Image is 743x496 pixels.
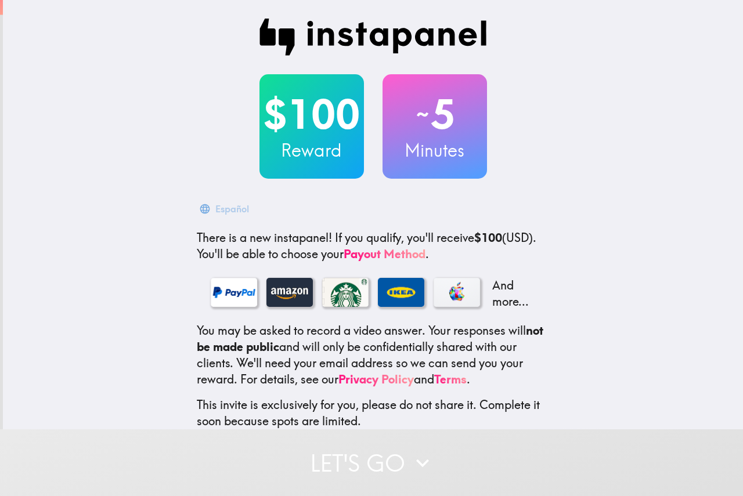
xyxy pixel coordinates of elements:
b: not be made public [197,323,543,354]
span: There is a new instapanel! [197,230,332,245]
p: You may be asked to record a video answer. Your responses will and will only be confidentially sh... [197,323,550,388]
button: Español [197,197,254,220]
b: $100 [474,230,502,245]
div: Español [215,201,249,217]
img: Instapanel [259,19,487,56]
a: Terms [434,372,467,386]
h3: Reward [259,138,364,162]
h2: 5 [383,90,487,138]
h3: Minutes [383,138,487,162]
p: And more... [489,277,536,310]
span: ~ [414,97,431,132]
p: This invite is exclusively for you, please do not share it. Complete it soon because spots are li... [197,397,550,429]
h2: $100 [259,90,364,138]
a: Privacy Policy [338,372,414,386]
a: Payout Method [344,247,425,261]
p: If you qualify, you'll receive (USD) . You'll be able to choose your . [197,230,550,262]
